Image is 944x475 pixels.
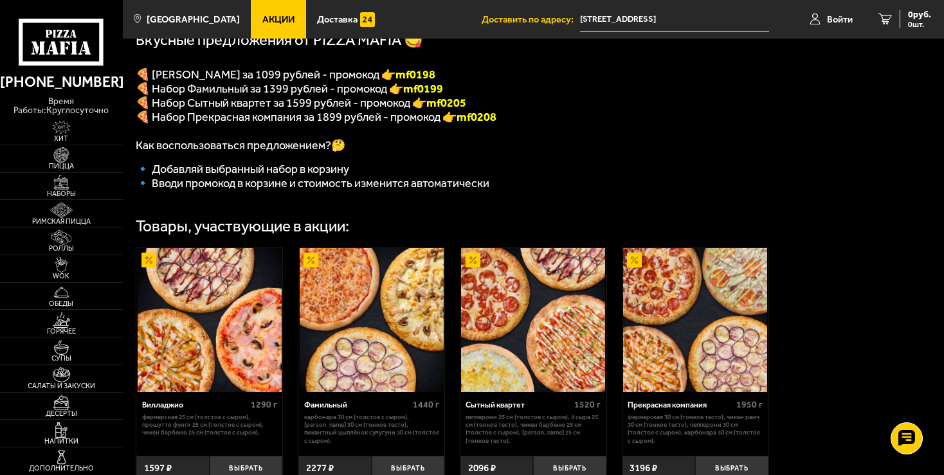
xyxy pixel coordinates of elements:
[468,462,496,474] span: 2096 ₽
[304,400,410,410] div: Фамильный
[628,413,763,445] p: Фермерская 30 см (тонкое тесто), Чикен Ранч 30 см (тонкое тесто), Пепперони 30 см (толстое с сыро...
[623,248,767,392] img: Прекрасная компания
[627,253,642,267] img: Акционный
[908,21,931,28] span: 0 шт.
[136,138,345,152] span: Как воспользоваться предложением?🤔
[136,110,457,124] span: 🍕 Набор Прекрасная компания за 1899 рублей - промокод 👉
[736,399,763,410] span: 1950 г
[628,400,733,410] div: Прекрасная компания
[136,31,423,49] span: Вкусные предложения от PIZZA MAFIA 😋
[251,399,277,410] span: 1290 г
[306,462,334,474] span: 2277 ₽
[136,162,349,176] span: 🔹 Добавляй выбранный набор в корзину
[136,219,349,234] div: Товары, участвующие в акции:
[466,253,480,267] img: Акционный
[580,8,769,31] input: Ваш адрес доставки
[466,400,571,410] div: Сытный квартет
[317,15,358,24] span: Доставка
[827,15,853,24] span: Войти
[136,248,282,392] a: АкционныйВилладжио
[457,110,496,124] span: mf0208
[403,82,443,96] b: mf0199
[426,96,466,110] b: mf0205
[413,399,439,410] span: 1440 г
[144,462,172,474] span: 1597 ₽
[304,413,439,445] p: Карбонара 30 см (толстое с сыром), [PERSON_NAME] 30 см (тонкое тесто), Пикантный цыплёнок сулугун...
[136,82,443,96] span: 🍕 Набор Фамильный за 1399 рублей - промокод 👉
[141,253,156,267] img: Акционный
[138,248,282,392] img: Вилладжио
[630,462,657,474] span: 3196 ₽
[466,413,601,445] p: Пепперони 25 см (толстое с сыром), 4 сыра 25 см (тонкое тесто), Чикен Барбекю 25 см (толстое с сы...
[298,248,444,392] a: АкционныйФамильный
[482,15,580,24] span: Доставить по адресу:
[574,399,601,410] span: 1520 г
[142,400,248,410] div: Вилладжио
[304,253,318,267] img: Акционный
[136,176,489,190] span: 🔹 Вводи промокод в корзине и стоимость изменится автоматически
[136,96,466,110] span: 🍕 Набор Сытный квартет за 1599 рублей - промокод 👉
[461,248,605,392] img: Сытный квартет
[262,15,295,24] span: Акции
[300,248,444,392] img: Фамильный
[622,248,768,392] a: АкционныйПрекрасная компания
[360,12,375,27] img: 15daf4d41897b9f0e9f617042186c801.svg
[147,15,240,24] span: [GEOGRAPHIC_DATA]
[908,10,931,19] span: 0 руб.
[142,413,277,437] p: Фермерская 25 см (толстое с сыром), Прошутто Фунги 25 см (толстое с сыром), Чикен Барбекю 25 см (...
[460,248,606,392] a: АкционныйСытный квартет
[136,67,435,82] span: 🍕 [PERSON_NAME] за 1099 рублей - промокод 👉
[395,67,435,82] font: mf0198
